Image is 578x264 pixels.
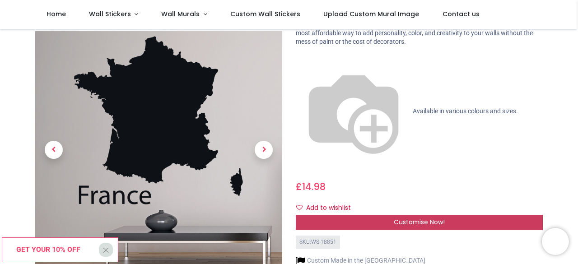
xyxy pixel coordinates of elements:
[443,9,480,19] span: Contact us
[413,107,518,115] span: Available in various colours and sizes.
[296,20,543,46] p: Transform any space in minutes with our premium easy-to-apply wall stickers — the most affordable...
[542,228,569,255] iframe: Brevo live chat
[296,180,326,193] span: £
[47,9,66,19] span: Home
[255,141,273,159] span: Next
[35,67,72,233] a: Previous
[161,9,200,19] span: Wall Murals
[296,54,411,169] img: color-wheel.png
[302,180,326,193] span: 14.98
[245,67,282,233] a: Next
[45,141,63,159] span: Previous
[89,9,131,19] span: Wall Stickers
[230,9,300,19] span: Custom Wall Stickers
[394,218,445,227] span: Customise Now!
[296,200,359,216] button: Add to wishlistAdd to wishlist
[323,9,419,19] span: Upload Custom Mural Image
[296,236,340,249] div: SKU: WS-18851
[296,204,303,211] i: Add to wishlist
